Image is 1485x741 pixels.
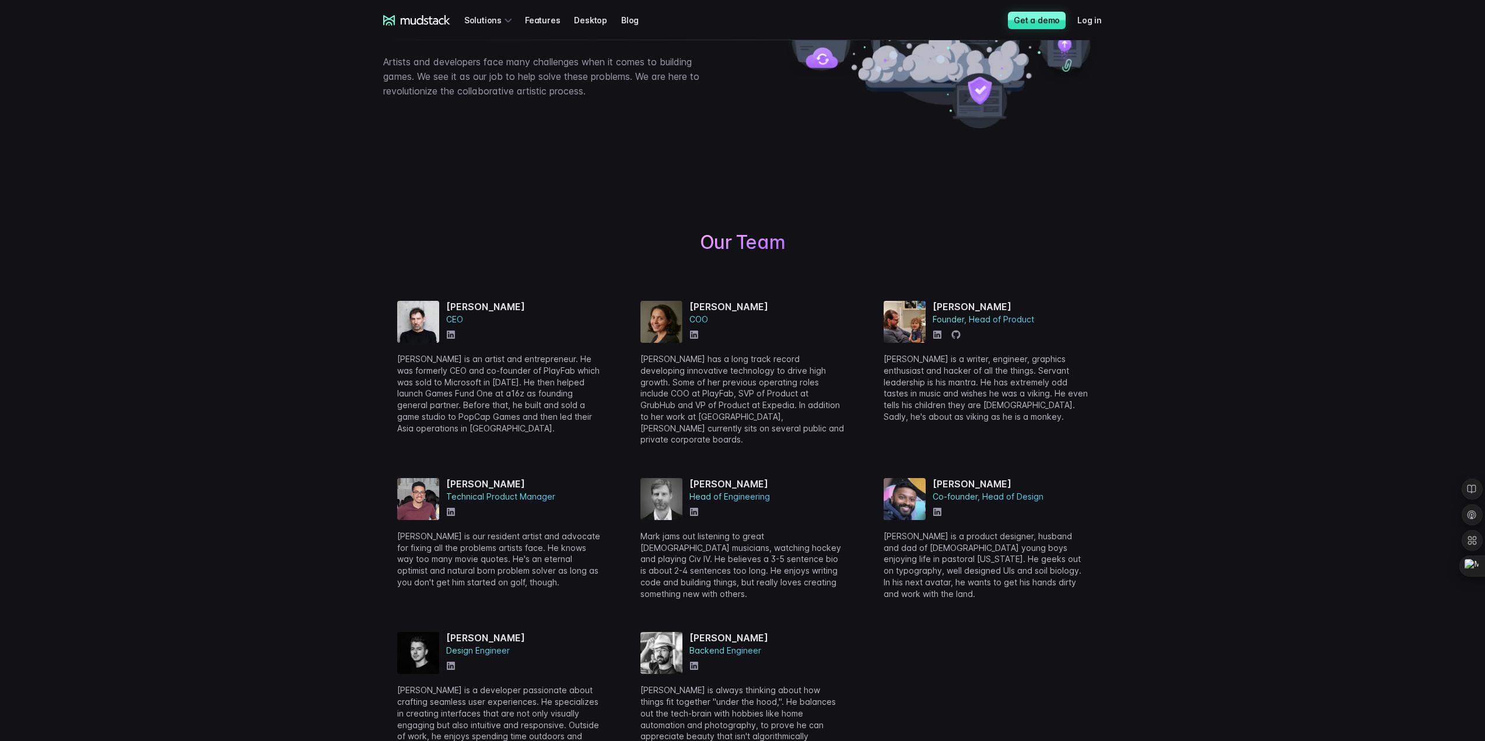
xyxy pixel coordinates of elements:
a: mudstack logo [383,15,450,26]
img: Mark-066e5c3bb383eb0b4cf4f05b84eace7b.jpg [640,478,682,520]
a: Desktop [574,9,621,31]
p: [PERSON_NAME] is our resident artist and advocate for fixing all the problems artists face. He kn... [397,531,601,588]
img: Beth-4db5836cbe6fa863f9c7974237402f6c.png [640,301,682,343]
h4: [PERSON_NAME] [689,301,768,312]
p: Artists and developers face many challenges when it comes to building games. We see it as our job... [383,55,706,98]
p: [PERSON_NAME] is an artist and entrepreneur. He was formerly CEO and co-founder of PlayFab which ... [397,353,601,434]
a: Features [525,9,574,31]
span: Co-founder, Head of Design [933,491,1043,503]
span: CEO [446,314,463,325]
p: [PERSON_NAME] is a product designer, husband and dad of [DEMOGRAPHIC_DATA] young boys enjoying li... [884,531,1088,600]
h4: [PERSON_NAME] [689,478,770,490]
p: [PERSON_NAME] has a long track record developing innovative technology to drive high growth. Some... [640,353,845,445]
a: Log in [1077,9,1116,31]
span: Head of Engineering [689,491,770,503]
p: [PERSON_NAME] is a writer, engineer, graphics enthusiast and hacker of all the things. Servant le... [884,353,1088,423]
span: Design Engineer [446,645,510,656]
a: Blog [621,9,653,31]
span: Our Team [700,231,786,254]
p: Mark jams out listening to great [DEMOGRAPHIC_DATA] musicians, watching hockey and playing Civ IV... [640,531,845,600]
h4: [PERSON_NAME] [933,478,1043,490]
span: COO [689,314,708,325]
img: Nachi-6d6b240ee9267da4d7828af71ccf5110.png [884,478,926,520]
img: Bogdan-ecd94739e45d0b8456b13eb2eb4d5cf1.jpg [397,632,439,674]
img: James-9d814658202a455002d504fec5026767.png [397,301,439,343]
span: Backend Engineer [689,645,761,656]
div: Solutions [464,9,516,31]
span: Founder, Head of Product [933,314,1034,325]
img: Jordan-189b47fffa1d449ac7c4ad7db2935c3f.jpg [884,301,926,343]
h4: [PERSON_NAME] [446,301,525,312]
h4: [PERSON_NAME] [689,632,768,644]
img: Josef-4909d0a3849f4da440ade7bcc7e07689.png [397,478,439,520]
a: Get a demo [1008,12,1066,29]
h4: [PERSON_NAME] [446,478,555,490]
h4: [PERSON_NAME] [446,632,525,644]
span: Technical Product Manager [446,491,555,503]
img: Cata-e7af3cab2998b281f4edcc6986e36339.jpg [640,632,682,674]
h4: [PERSON_NAME] [933,301,1034,312]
